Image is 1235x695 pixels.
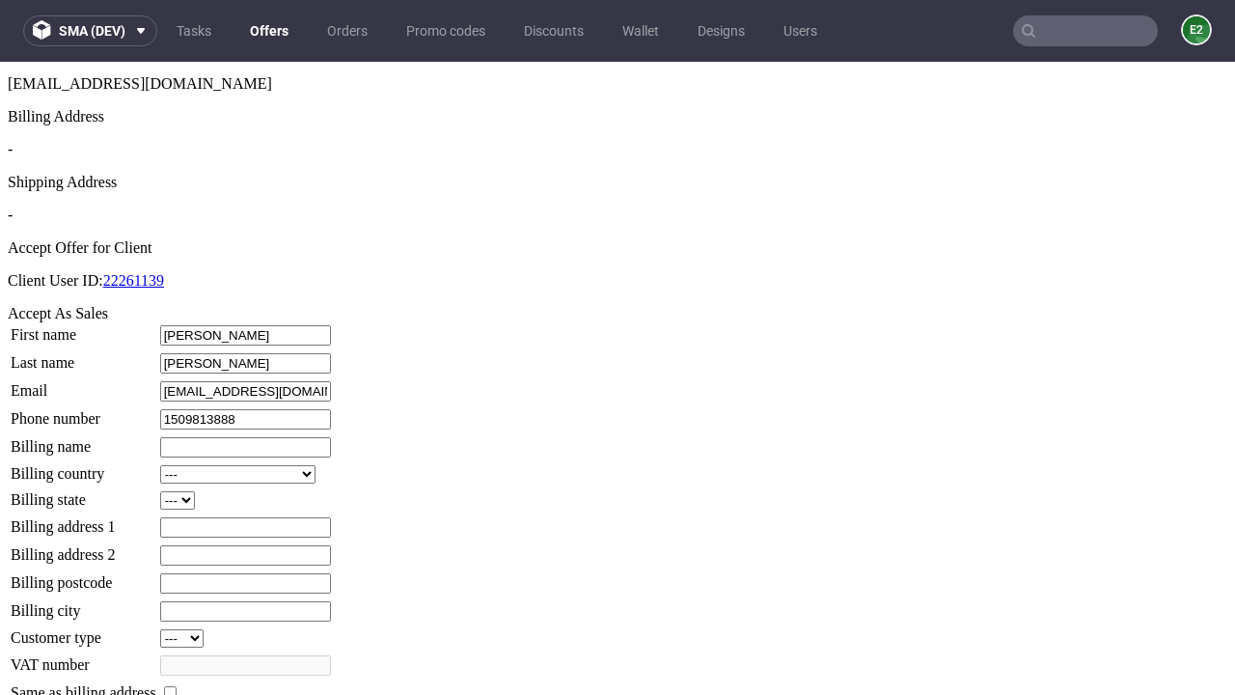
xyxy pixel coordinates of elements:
div: Accept As Sales [8,243,1227,261]
td: Same as billing address [10,621,157,642]
td: First name [10,263,157,285]
a: Discounts [512,15,595,46]
td: Billing city [10,539,157,561]
a: Designs [686,15,756,46]
a: Wallet [611,15,671,46]
span: sma (dev) [59,24,125,38]
a: Offers [238,15,300,46]
td: Email [10,319,157,341]
td: Customer type [10,567,157,587]
td: VAT number [10,593,157,615]
td: Last name [10,291,157,313]
span: - [8,145,13,161]
a: Tasks [165,15,223,46]
a: Promo codes [395,15,497,46]
button: sma (dev) [23,15,157,46]
a: 22261139 [103,210,164,227]
td: Billing postcode [10,511,157,533]
td: Billing state [10,429,157,449]
a: Users [772,15,829,46]
td: Billing address 1 [10,455,157,477]
span: - [8,79,13,96]
td: Phone number [10,347,157,369]
td: Billing name [10,375,157,397]
div: Shipping Address [8,112,1227,129]
a: Orders [316,15,379,46]
td: Billing address 2 [10,483,157,505]
div: Accept Offer for Client [8,178,1227,195]
span: [EMAIL_ADDRESS][DOMAIN_NAME] [8,14,272,30]
div: Billing Address [8,46,1227,64]
p: Client User ID: [8,210,1227,228]
td: Billing country [10,403,157,423]
figcaption: e2 [1183,16,1210,43]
